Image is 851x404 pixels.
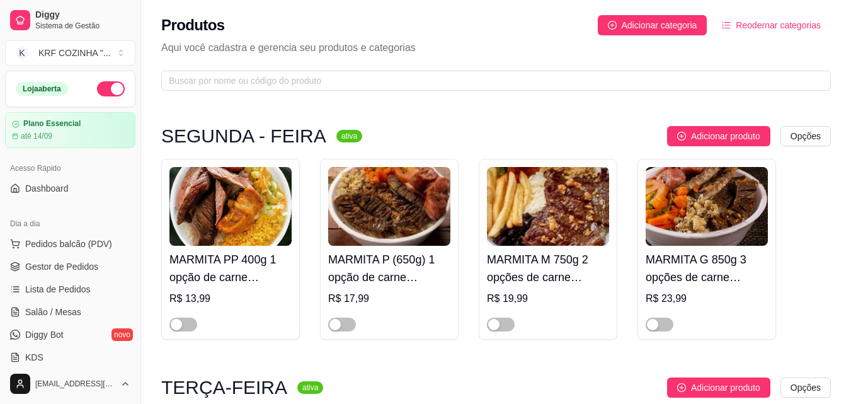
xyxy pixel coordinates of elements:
sup: ativa [336,130,362,142]
button: Adicionar produto [667,378,770,398]
img: product-image [169,167,292,246]
div: R$ 23,99 [646,291,768,306]
span: Reodernar categorias [736,18,821,32]
p: Aqui você cadastra e gerencia seu produtos e categorias [161,40,831,55]
button: Adicionar produto [667,126,770,146]
button: Pedidos balcão (PDV) [5,234,135,254]
h2: Produtos [161,15,225,35]
span: Opções [791,129,821,143]
span: plus-circle [677,132,686,141]
img: product-image [328,167,450,246]
div: R$ 17,99 [328,291,450,306]
h3: SEGUNDA - FEIRA [161,129,326,144]
button: Alterar Status [97,81,125,96]
span: Adicionar categoria [622,18,697,32]
button: Opções [780,126,831,146]
span: Lista de Pedidos [25,283,91,296]
h3: TERÇA-FEIRA [161,380,287,395]
a: Salão / Mesas [5,302,135,322]
span: Pedidos balcão (PDV) [25,238,112,250]
span: KDS [25,351,43,364]
sup: ativa [297,381,323,394]
span: Opções [791,381,821,395]
h4: MARMITA G 850g 3 opções de carne (proteína) [646,251,768,286]
a: Gestor de Pedidos [5,257,135,277]
h4: MARMITA PP 400g 1 opção de carne (proteína) [169,251,292,286]
div: R$ 13,99 [169,291,292,306]
input: Buscar por nome ou código do produto [169,74,813,88]
a: DiggySistema de Gestão [5,5,135,35]
div: Acesso Rápido [5,158,135,178]
span: plus-circle [608,21,617,30]
article: até 14/09 [21,131,52,141]
span: Dashboard [25,182,69,195]
span: Adicionar produto [691,129,760,143]
span: Salão / Mesas [25,306,81,318]
h4: MARMITA P (650g) 1 opção de carne (proteína) [328,251,450,286]
span: ordered-list [722,21,731,30]
span: Sistema de Gestão [35,21,130,31]
article: Plano Essencial [23,119,81,129]
button: Adicionar categoria [598,15,707,35]
span: Diggy [35,9,130,21]
div: Loja aberta [16,82,68,96]
div: KRF COZINHA " ... [38,47,111,59]
a: Lista de Pedidos [5,279,135,299]
span: K [16,47,28,59]
button: Reodernar categorias [712,15,831,35]
button: Opções [780,378,831,398]
h4: MARMITA M 750g 2 opções de carne (proteína) [487,251,609,286]
span: Gestor de Pedidos [25,260,98,273]
a: Plano Essencialaté 14/09 [5,112,135,148]
span: plus-circle [677,383,686,392]
div: R$ 19,99 [487,291,609,306]
button: Select a team [5,40,135,66]
a: KDS [5,347,135,367]
div: Dia a dia [5,214,135,234]
a: Diggy Botnovo [5,325,135,345]
span: Diggy Bot [25,328,64,341]
span: Adicionar produto [691,381,760,395]
span: [EMAIL_ADDRESS][DOMAIN_NAME] [35,379,115,389]
img: product-image [487,167,609,246]
button: [EMAIL_ADDRESS][DOMAIN_NAME] [5,369,135,399]
a: Dashboard [5,178,135,199]
img: product-image [646,167,768,246]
